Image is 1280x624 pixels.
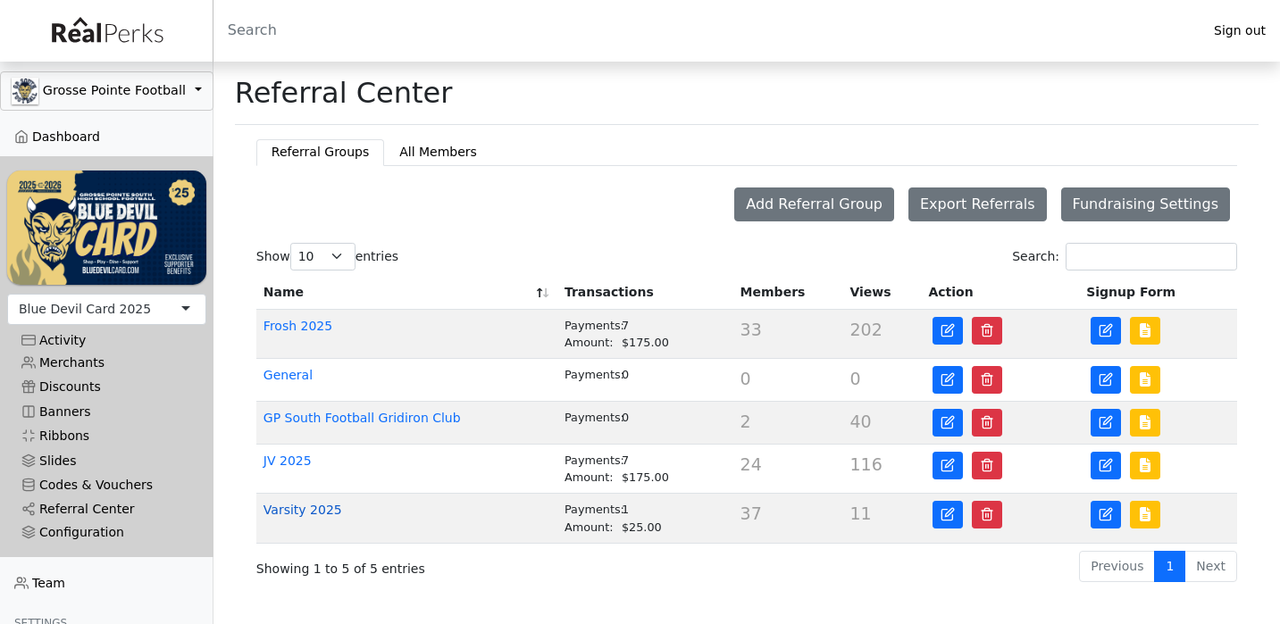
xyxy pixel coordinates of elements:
[565,452,622,469] div: Payments:
[12,78,38,104] img: GAa1zriJJmkmu1qRtUwg8x1nQwzlKm3DoqW9UgYl.jpg
[1066,243,1237,270] input: Search:
[1138,323,1152,337] img: file-lines.svg
[557,276,733,310] th: Transactions
[7,400,206,424] a: Banners
[19,300,151,319] div: Blue Devil Card 2025
[565,366,622,383] div: Payments:
[7,171,206,284] img: WvZzOez5OCqmO91hHZfJL7W2tJ07LbGMjwPPNJwI.png
[565,409,622,426] div: Payments:
[734,187,894,221] button: Add Referral Group
[849,369,860,388] span: 0
[740,454,762,474] span: 24
[21,333,192,348] div: Activity
[7,448,206,472] a: Slides
[565,409,726,426] div: 0
[1012,243,1237,270] label: Search:
[565,334,622,351] div: Amount:
[565,366,726,383] div: 0
[1138,458,1152,472] img: file-lines.svg
[7,473,206,497] a: Codes & Vouchers
[565,469,622,486] div: Amount:
[565,452,726,486] div: 7 $175.00
[7,424,206,448] a: Ribbons
[740,412,751,431] span: 2
[256,276,557,310] th: Name
[921,276,1079,310] th: Action
[740,320,762,339] span: 33
[1061,187,1230,221] button: Fundraising Settings
[213,9,1200,52] input: Search
[740,369,751,388] span: 0
[740,503,762,523] span: 37
[264,503,342,517] a: Varsity 2025
[235,76,453,110] h1: Referral Center
[256,549,653,578] div: Showing 1 to 5 of 5 entries
[733,276,843,310] th: Members
[908,187,1047,221] button: Export Referrals
[842,276,921,310] th: Views
[849,503,871,523] span: 11
[7,351,206,375] a: Merchants
[1138,415,1152,429] img: file-lines.svg
[849,412,871,431] span: 40
[264,319,332,333] a: Frosh 2025
[1079,276,1237,310] th: Signup Form
[565,317,726,351] div: 7 $175.00
[1200,19,1280,43] a: Sign out
[256,243,398,270] label: Show entries
[1138,507,1152,521] img: file-lines.svg
[256,139,384,165] button: Referral Groups
[849,320,882,339] span: 202
[42,11,171,51] img: real_perks_logo-01.svg
[384,139,492,165] button: All Members
[290,243,356,270] select: Showentries
[565,317,622,334] div: Payments:
[7,497,206,521] a: Referral Center
[565,501,726,535] div: 1 $25.00
[21,525,192,540] div: Configuration
[1138,372,1152,387] img: file-lines.svg
[264,453,312,468] a: JV 2025
[565,501,622,518] div: Payments:
[7,375,206,399] a: Discounts
[1154,551,1185,582] a: 1
[565,519,622,536] div: Amount:
[264,411,461,425] a: GP South Football Gridiron Club
[849,454,882,474] span: 116
[264,368,313,382] a: General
